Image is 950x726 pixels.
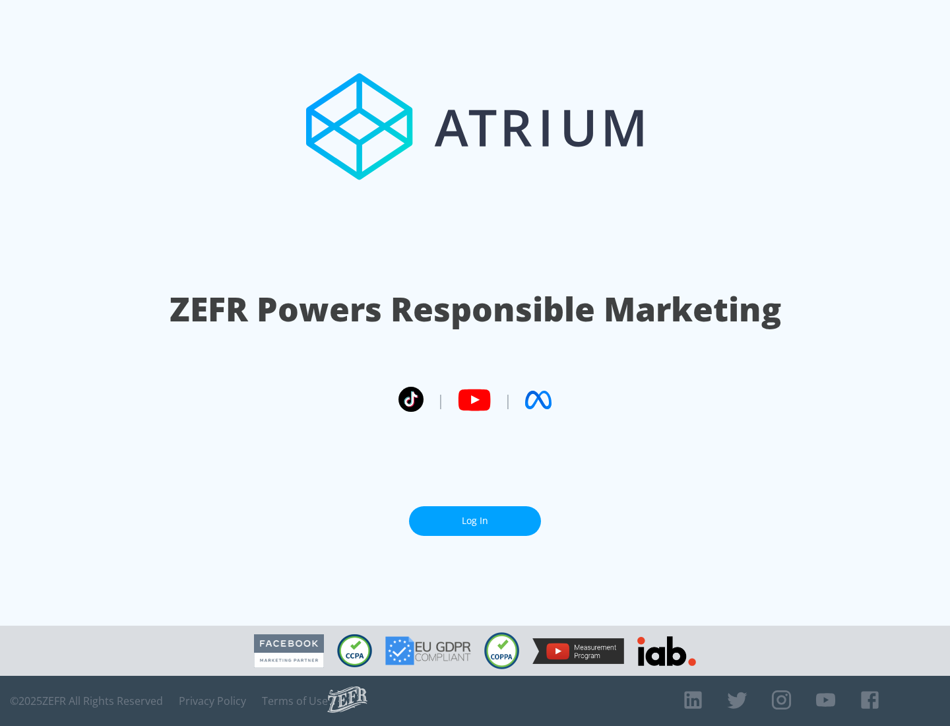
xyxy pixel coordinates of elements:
img: CCPA Compliant [337,634,372,667]
span: | [504,390,512,410]
span: © 2025 ZEFR All Rights Reserved [10,694,163,708]
h1: ZEFR Powers Responsible Marketing [170,286,781,332]
a: Log In [409,506,541,536]
img: COPPA Compliant [484,632,519,669]
a: Terms of Use [262,694,328,708]
a: Privacy Policy [179,694,246,708]
img: Facebook Marketing Partner [254,634,324,668]
span: | [437,390,445,410]
img: YouTube Measurement Program [532,638,624,664]
img: GDPR Compliant [385,636,471,665]
img: IAB [637,636,696,666]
